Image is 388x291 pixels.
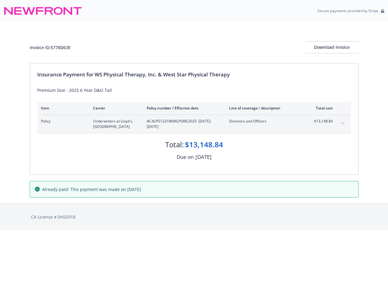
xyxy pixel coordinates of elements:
[41,119,83,124] span: Policy
[306,41,359,53] button: Download Invoice
[196,153,212,161] div: [DATE]
[147,105,219,111] div: Policy number / Effective date
[93,105,137,111] div: Carrier
[317,8,378,13] p: Secure payments provided by Stripe
[37,71,351,79] div: Insurance Payment for WS Physical Therapy, Inc. & West Star Physical Therapy
[41,105,83,111] div: Item
[229,119,300,124] span: Directors and Officers
[37,87,351,93] div: Premium Due - 2025 6 Year D&O Tail
[338,119,347,128] button: expand content
[185,139,223,150] div: $13,148.84
[310,105,333,111] div: Total cost
[42,186,141,192] span: Already paid: This payment was made on [DATE]
[229,105,300,111] div: Line of coverage / description
[93,119,137,129] span: Underwriters at Lloyd's, [GEOGRAPHIC_DATA]
[165,139,184,150] div: Total:
[30,44,71,51] div: Invoice ID: 5778D63E
[177,153,194,161] div: Due on
[310,119,333,124] span: $13,148.84
[31,214,357,220] div: CA License # 0H55918
[37,115,351,133] div: PolicyUnderwriters at Lloyd's, [GEOGRAPHIC_DATA]#C4LPD123186MLPSME2025- [DATE]-[DATE]Directors an...
[147,119,219,129] span: #C4LPD123186MLPSME2025 - [DATE]-[DATE]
